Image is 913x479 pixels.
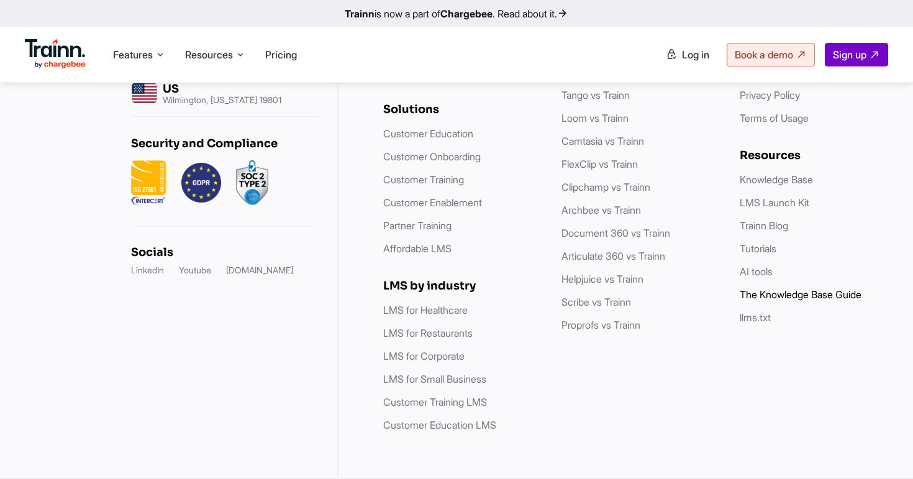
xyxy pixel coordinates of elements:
h6: Socials [131,245,317,259]
span: Log in [682,48,709,61]
img: ISO [131,160,166,205]
p: Wilmington, [US_STATE] 19801 [163,96,281,104]
span: Resources [185,48,233,62]
a: Sign up [825,43,888,66]
a: Customer Training [383,173,464,186]
img: us headquarters [131,80,158,106]
a: Helpjuice vs Trainn [561,273,643,285]
a: The Knowledge Base Guide [740,288,861,301]
span: Book a demo [735,48,793,61]
a: Tango vs Trainn [561,89,630,101]
a: Scribe vs Trainn [561,296,631,308]
h6: Resources [740,148,893,162]
a: LMS for Healthcare [383,304,468,316]
img: Trainn Logo [25,39,86,69]
a: AI tools [740,265,773,278]
img: soc2 [236,160,268,205]
a: Clipchamp vs Trainn [561,181,650,193]
a: Youtube [179,264,211,276]
iframe: Chat Widget [851,419,913,479]
span: Features [113,48,153,62]
a: LMS for Restaurants [383,327,473,339]
a: LMS for Small Business [383,373,486,385]
a: Customer Education [383,127,473,140]
a: [DOMAIN_NAME] [226,264,293,276]
h6: US [163,82,281,96]
a: LMS Launch Kit [740,196,809,209]
a: FlexClip vs Trainn [561,158,638,170]
b: Chargebee [440,7,493,20]
a: Proprofs vs Trainn [561,319,640,331]
a: Customer Enablement [383,196,482,209]
a: Terms of Usage [740,112,809,124]
a: Customer Onboarding [383,150,481,163]
a: Partner Training [383,219,452,232]
span: Sign up [833,48,866,61]
a: Customer Training LMS [383,396,487,408]
a: Affordable LMS [383,242,452,255]
a: Pricing [265,48,297,61]
a: Tutorials [740,242,776,255]
b: Trainn [345,7,375,20]
a: LMS for Corporate [383,350,465,362]
h6: Solutions [383,103,537,116]
a: llms.txt [740,311,771,324]
h6: Security and Compliance [131,137,317,150]
a: Document 360 vs Trainn [561,227,670,239]
a: Camtasia vs Trainn [561,135,644,147]
a: Customer Education LMS [383,419,496,431]
a: Book a demo [727,43,815,66]
a: Trainn Blog [740,219,788,232]
a: Loom vs Trainn [561,112,629,124]
h6: LMS by industry [383,279,537,293]
a: Privacy Policy [740,89,800,101]
a: Articulate 360 vs Trainn [561,250,665,262]
img: GDPR.png [181,160,221,205]
a: Archbee vs Trainn [561,204,641,216]
a: Knowledge Base [740,173,813,186]
a: Log in [658,43,717,66]
a: LinkedIn [131,264,164,276]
